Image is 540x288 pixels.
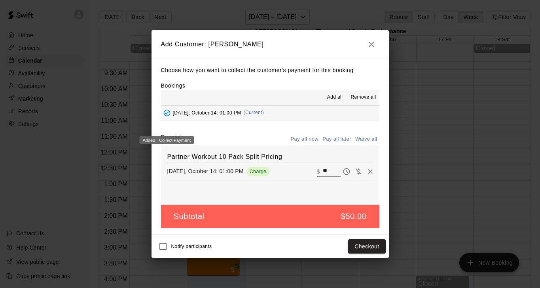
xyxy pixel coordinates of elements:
[171,244,212,249] span: Notify participants
[161,82,186,89] label: Bookings
[161,107,173,119] button: Added - Collect Payment
[161,106,379,120] button: Added - Collect Payment[DATE], October 14: 01:00 PM(Current)
[167,152,373,162] h6: Partner Workout 10 Pack Split Pricing
[152,30,389,59] h2: Add Customer: [PERSON_NAME]
[352,168,364,174] span: Waive payment
[351,93,376,101] span: Remove all
[173,110,241,115] span: [DATE], October 14: 01:00 PM
[347,91,379,104] button: Remove all
[353,133,379,145] button: Waive all
[327,93,343,101] span: Add all
[341,211,367,222] h5: $50.00
[167,167,244,175] p: [DATE], October 14: 01:00 PM
[320,133,353,145] button: Pay all later
[246,168,270,174] span: Charge
[317,168,320,175] p: $
[174,211,205,222] h5: Subtotal
[140,136,194,144] div: Added - Collect Payment
[161,65,379,75] p: Choose how you want to collect the customer's payment for this booking
[348,239,385,254] button: Checkout
[244,110,264,115] span: (Current)
[322,91,347,104] button: Add all
[341,168,352,174] span: Pay later
[364,166,376,177] button: Remove
[289,133,321,145] button: Pay all now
